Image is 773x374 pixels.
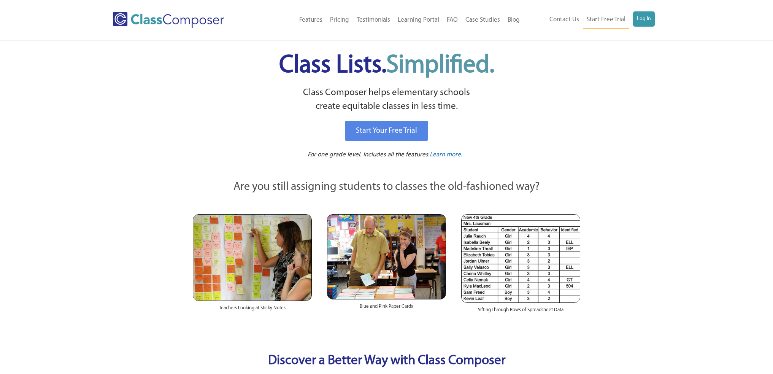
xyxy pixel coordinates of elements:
a: Start Free Trial [583,11,629,29]
p: Discover a Better Way with Class Composer [185,352,588,371]
a: Log In [633,11,655,27]
span: For one grade level. Includes all the features. [308,151,430,158]
a: Features [295,12,326,29]
div: Teachers Looking at Sticky Notes [193,301,312,319]
a: Blog [504,12,524,29]
a: Start Your Free Trial [345,121,428,141]
a: Testimonials [353,12,394,29]
p: Class Composer helps elementary schools create equitable classes in less time. [192,86,582,114]
a: Pricing [326,12,353,29]
img: Blue and Pink Paper Cards [327,214,446,299]
a: Contact Us [546,11,583,28]
span: Learn more. [430,151,462,158]
span: Class Lists. [279,53,494,78]
img: Class Composer [113,12,224,28]
a: Learning Portal [394,12,443,29]
a: FAQ [443,12,462,29]
div: Sifting Through Rows of Spreadsheet Data [461,303,580,321]
nav: Header Menu [256,12,524,29]
img: Teachers Looking at Sticky Notes [193,214,312,301]
a: Case Studies [462,12,504,29]
div: Blue and Pink Paper Cards [327,299,446,318]
a: Learn more. [430,150,462,160]
span: Start Your Free Trial [356,127,417,135]
p: Are you still assigning students to classes the old-fashioned way? [193,179,581,196]
nav: Header Menu [524,11,655,29]
img: Spreadsheets [461,214,580,303]
span: Simplified. [386,53,494,78]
